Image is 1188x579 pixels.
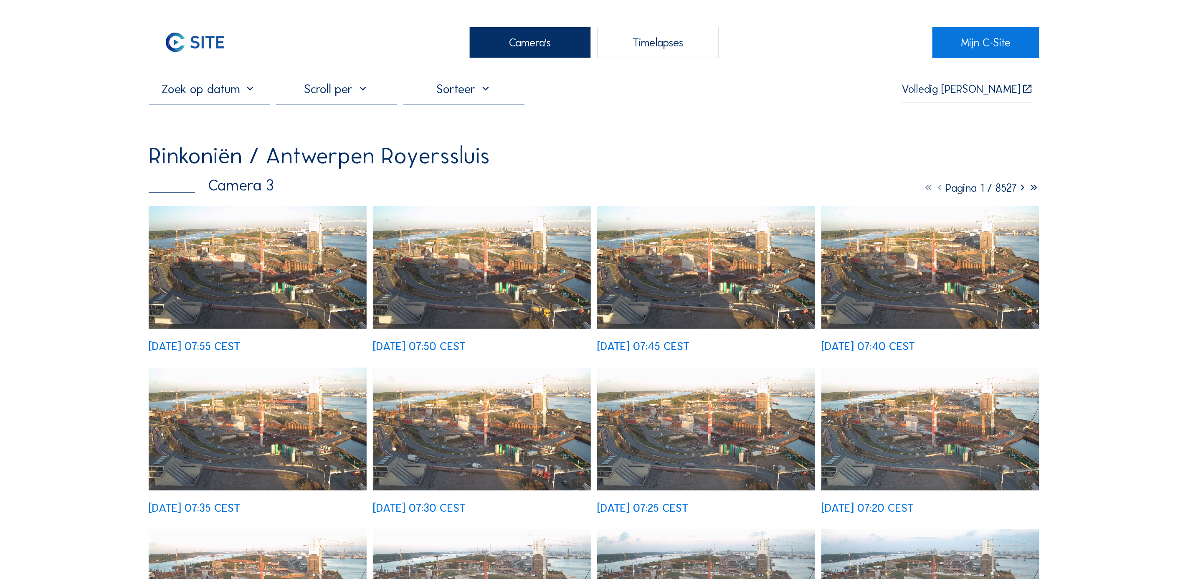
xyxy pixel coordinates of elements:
[902,83,1021,95] div: Volledig [PERSON_NAME]
[597,206,815,329] img: image_52933440
[149,27,242,58] img: C-SITE Logo
[149,340,240,352] div: [DATE] 07:55 CEST
[597,502,688,513] div: [DATE] 07:25 CEST
[149,145,490,167] div: Rinkoniën / Antwerpen Royerssluis
[597,368,815,490] img: image_52932937
[821,368,1039,490] img: image_52932864
[149,206,367,329] img: image_52933744
[373,340,466,352] div: [DATE] 07:50 CEST
[149,81,270,96] input: Zoek op datum 󰅀
[149,178,274,193] div: Camera 3
[373,368,591,490] img: image_52933086
[149,502,240,513] div: [DATE] 07:35 CEST
[373,502,466,513] div: [DATE] 07:30 CEST
[373,206,591,329] img: image_52933581
[945,181,1017,195] span: Pagina 1 / 8527
[932,27,1039,58] a: Mijn C-Site
[149,27,256,58] a: C-SITE Logo
[821,340,915,352] div: [DATE] 07:40 CEST
[149,368,367,490] img: image_52933232
[597,340,689,352] div: [DATE] 07:45 CEST
[469,27,590,58] div: Camera's
[597,27,718,58] div: Timelapses
[821,502,914,513] div: [DATE] 07:20 CEST
[821,206,1039,329] img: image_52933388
